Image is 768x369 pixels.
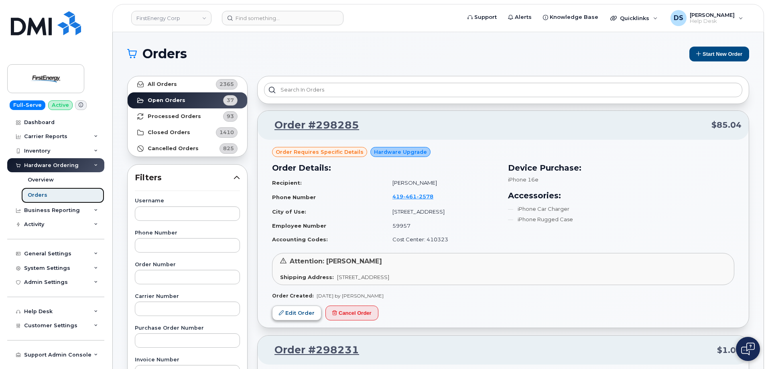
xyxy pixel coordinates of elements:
strong: City of Use: [272,208,306,215]
a: Processed Orders93 [128,108,247,124]
span: 1410 [219,128,234,136]
a: Order #298285 [265,118,359,133]
span: Filters [135,172,234,183]
li: iPhone Rugged Case [508,216,734,223]
label: Username [135,198,240,204]
span: 419 [392,193,433,200]
span: iPhone 16e [508,176,538,183]
h3: Accessories: [508,190,734,202]
strong: Cancelled Orders [148,145,199,152]
a: 4194612578 [392,193,443,200]
img: Open chat [741,342,755,355]
h3: Order Details: [272,162,498,174]
span: 461 [403,193,417,200]
span: $1.04 [717,345,742,356]
label: Invoice Number [135,357,240,363]
td: [PERSON_NAME] [385,176,498,190]
td: 59957 [385,219,498,233]
span: [DATE] by [PERSON_NAME] [317,293,384,299]
strong: Shipping Address: [280,274,334,280]
label: Order Number [135,262,240,267]
button: Cancel Order [325,306,378,320]
span: Orders [142,48,187,60]
strong: Phone Number [272,194,316,200]
a: Closed Orders1410 [128,124,247,141]
strong: Employee Number [272,222,326,229]
a: Order #298231 [265,343,359,357]
label: Purchase Order Number [135,326,240,331]
span: 825 [223,145,234,152]
strong: Accounting Codes: [272,236,328,243]
span: 37 [227,96,234,104]
a: Open Orders37 [128,92,247,108]
span: 2365 [219,80,234,88]
span: Order requires Specific details [276,148,364,156]
button: Start New Order [689,47,749,61]
strong: Open Orders [148,97,185,104]
td: Cost Center: 410323 [385,232,498,247]
strong: Recipient: [272,179,302,186]
span: Hardware Upgrade [374,148,427,156]
a: All Orders2365 [128,76,247,92]
span: [STREET_ADDRESS] [337,274,389,280]
strong: All Orders [148,81,177,88]
h3: Device Purchase: [508,162,734,174]
label: Phone Number [135,230,240,236]
strong: Closed Orders [148,129,190,136]
span: Attention: [PERSON_NAME] [290,257,382,265]
a: Cancelled Orders825 [128,141,247,157]
strong: Order Created: [272,293,313,299]
strong: Processed Orders [148,113,201,120]
label: Carrier Number [135,294,240,299]
li: iPhone Car Charger [508,205,734,213]
span: $85.04 [711,119,742,131]
span: 93 [227,112,234,120]
a: Edit Order [272,306,321,320]
td: [STREET_ADDRESS] [385,205,498,219]
span: 2578 [417,193,433,200]
input: Search in orders [264,83,742,97]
